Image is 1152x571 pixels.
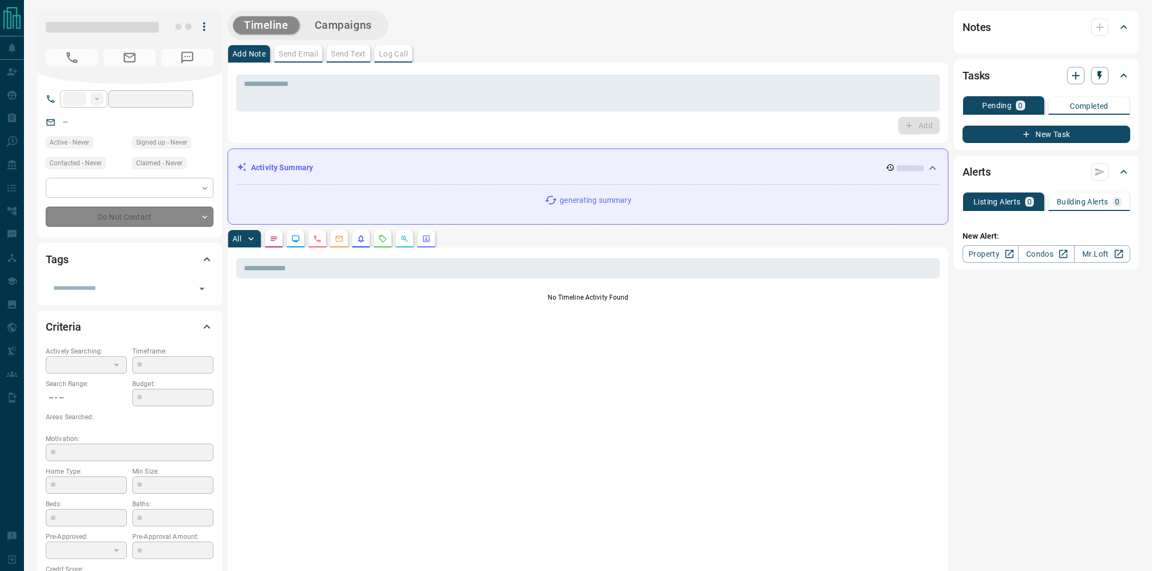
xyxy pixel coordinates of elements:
[46,314,213,340] div: Criteria
[46,251,68,268] h2: Tags
[46,412,213,422] p: Areas Searched:
[1027,198,1032,206] p: 0
[132,499,213,509] p: Baths:
[963,163,991,181] h2: Alerts
[357,234,365,243] svg: Listing Alerts
[378,234,387,243] svg: Requests
[50,158,102,169] span: Contacted - Never
[132,379,213,389] p: Budget:
[46,246,213,272] div: Tags
[1018,245,1074,263] a: Condos
[46,346,127,356] p: Actively Searching:
[251,162,313,173] p: Activity Summary
[963,63,1130,89] div: Tasks
[237,158,939,178] div: Activity Summary
[50,137,89,148] span: Active - Never
[1115,198,1119,206] p: 0
[233,16,299,34] button: Timeline
[103,49,156,66] span: No Email
[132,532,213,542] p: Pre-Approval Amount:
[46,499,127,509] p: Beds:
[46,434,213,444] p: Motivation:
[560,195,631,206] p: generating summary
[963,14,1130,40] div: Notes
[335,234,344,243] svg: Emails
[136,137,187,148] span: Signed up - Never
[1057,198,1108,206] p: Building Alerts
[1074,245,1130,263] a: Mr.Loft
[269,234,278,243] svg: Notes
[963,67,990,84] h2: Tasks
[963,245,1019,263] a: Property
[132,467,213,476] p: Min Size:
[46,379,127,389] p: Search Range:
[46,318,81,336] h2: Criteria
[46,49,98,66] span: No Number
[422,234,431,243] svg: Agent Actions
[63,117,68,126] a: --
[973,198,1021,206] p: Listing Alerts
[963,159,1130,185] div: Alerts
[982,102,1012,109] p: Pending
[132,346,213,356] p: Timeframe:
[963,126,1130,143] button: New Task
[236,293,940,302] p: No Timeline Activity Found
[46,389,127,407] p: -- - --
[161,49,213,66] span: No Number
[136,158,182,169] span: Claimed - Never
[232,50,266,58] p: Add Note
[46,467,127,476] p: Home Type:
[232,235,241,243] p: All
[963,18,991,36] h2: Notes
[46,532,127,542] p: Pre-Approved:
[1070,102,1108,110] p: Completed
[963,231,1130,242] p: New Alert:
[46,207,213,227] div: Do Not Contact
[400,234,409,243] svg: Opportunities
[1018,102,1022,109] p: 0
[291,234,300,243] svg: Lead Browsing Activity
[304,16,383,34] button: Campaigns
[313,234,322,243] svg: Calls
[194,281,210,296] button: Open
